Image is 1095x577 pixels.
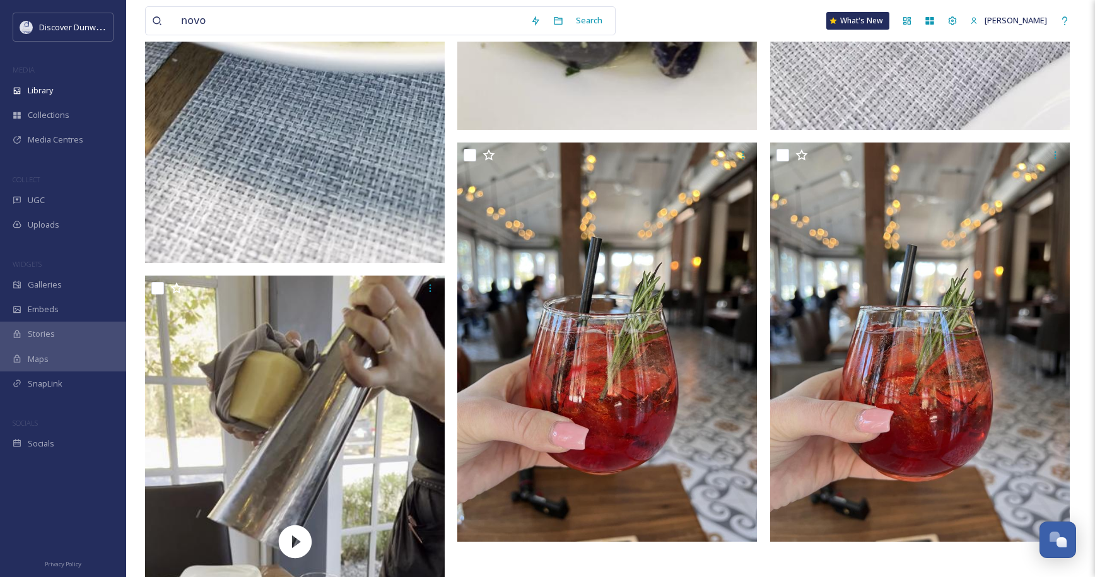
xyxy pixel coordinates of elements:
span: Maps [28,353,49,365]
a: [PERSON_NAME] [964,8,1053,33]
span: UGC [28,194,45,206]
span: Uploads [28,219,59,231]
a: What's New [826,12,889,30]
div: Search [570,8,609,33]
span: SnapLink [28,378,62,390]
span: Collections [28,109,69,121]
input: Search your library [175,7,524,35]
span: Discover Dunwoody [39,21,115,33]
span: Embeds [28,303,59,315]
img: IMG_2647.JPG [457,143,757,542]
button: Open Chat [1039,522,1076,558]
img: 696246f7-25b9-4a35-beec-0db6f57a4831.png [20,21,33,33]
span: Media Centres [28,134,83,146]
span: Galleries [28,279,62,291]
span: WIDGETS [13,259,42,269]
span: COLLECT [13,175,40,184]
span: Library [28,85,53,96]
span: SOCIALS [13,418,38,428]
span: Socials [28,438,54,450]
img: IMG_2646.JPG [770,143,1070,542]
span: Privacy Policy [45,560,81,568]
span: Stories [28,328,55,340]
span: MEDIA [13,65,35,74]
a: Privacy Policy [45,556,81,571]
span: [PERSON_NAME] [985,15,1047,26]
